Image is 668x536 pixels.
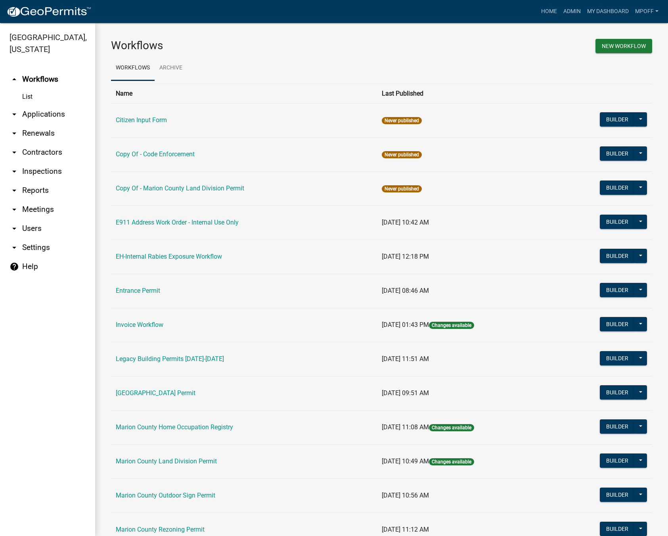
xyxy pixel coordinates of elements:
span: Changes available [429,424,474,431]
span: [DATE] 10:49 AM [382,457,429,465]
button: Builder [600,215,635,229]
a: Invoice Workflow [116,321,163,329]
i: arrow_drop_up [10,75,19,84]
a: Entrance Permit [116,287,160,294]
span: [DATE] 10:42 AM [382,219,429,226]
button: Builder [600,249,635,263]
span: [DATE] 01:43 PM [382,321,429,329]
span: Changes available [429,322,474,329]
span: Never published [382,117,422,124]
a: Admin [560,4,584,19]
th: Last Published [377,84,553,103]
i: arrow_drop_down [10,129,19,138]
i: arrow_drop_down [10,186,19,195]
i: arrow_drop_down [10,224,19,233]
button: New Workflow [595,39,652,53]
a: E911 Address Work Order - Internal Use Only [116,219,239,226]
button: Builder [600,112,635,127]
button: Builder [600,146,635,161]
a: Copy Of - Code Enforcement [116,150,195,158]
a: Copy Of - Marion County Land Division Permit [116,184,244,192]
span: [DATE] 11:51 AM [382,355,429,363]
button: Builder [600,351,635,365]
span: [DATE] 10:56 AM [382,492,429,499]
i: arrow_drop_down [10,167,19,176]
th: Name [111,84,377,103]
a: Marion County Land Division Permit [116,457,217,465]
span: [DATE] 12:18 PM [382,253,429,260]
span: Changes available [429,458,474,465]
button: Builder [600,419,635,434]
button: Builder [600,522,635,536]
a: Workflows [111,56,155,81]
button: Builder [600,488,635,502]
button: Builder [600,283,635,297]
span: [DATE] 11:08 AM [382,423,429,431]
a: Archive [155,56,187,81]
button: Builder [600,385,635,400]
button: Builder [600,453,635,468]
a: mpoff [632,4,662,19]
a: Marion County Home Occupation Registry [116,423,233,431]
a: My Dashboard [584,4,632,19]
button: Builder [600,181,635,195]
span: Never published [382,185,422,192]
span: [DATE] 11:12 AM [382,526,429,533]
i: arrow_drop_down [10,148,19,157]
span: Never published [382,151,422,158]
a: EH-Internal Rabies Exposure Workflow [116,253,222,260]
i: arrow_drop_down [10,110,19,119]
span: [DATE] 09:51 AM [382,389,429,397]
a: Legacy Building Permits [DATE]-[DATE] [116,355,224,363]
a: [GEOGRAPHIC_DATA] Permit [116,389,195,397]
span: [DATE] 08:46 AM [382,287,429,294]
a: Marion County Rezoning Permit [116,526,205,533]
i: help [10,262,19,271]
a: Citizen Input Form [116,116,167,124]
h3: Workflows [111,39,376,52]
a: Marion County Outdoor Sign Permit [116,492,215,499]
i: arrow_drop_down [10,205,19,214]
i: arrow_drop_down [10,243,19,252]
button: Builder [600,317,635,331]
a: Home [538,4,560,19]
